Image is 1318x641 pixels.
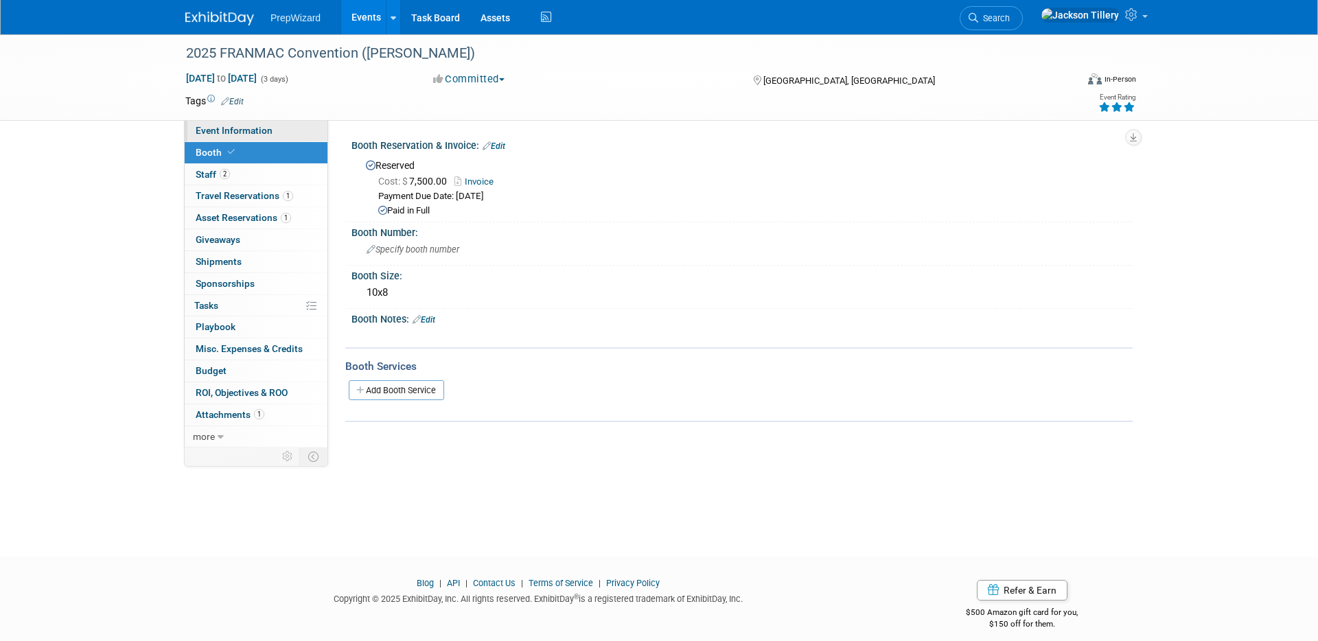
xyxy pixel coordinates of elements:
[196,212,291,223] span: Asset Reservations
[518,578,527,588] span: |
[595,578,604,588] span: |
[185,404,327,426] a: Attachments1
[378,176,452,187] span: 7,500.00
[351,135,1133,153] div: Booth Reservation & Invoice:
[185,12,254,25] img: ExhibitDay
[1041,8,1120,23] img: Jackson Tillery
[1098,94,1135,101] div: Event Rating
[185,295,327,316] a: Tasks
[196,190,293,201] span: Travel Reservations
[362,155,1122,218] div: Reserved
[194,300,218,311] span: Tasks
[185,273,327,294] a: Sponsorships
[270,12,321,23] span: PrepWizard
[185,72,257,84] span: [DATE] [DATE]
[196,365,227,376] span: Budget
[606,578,660,588] a: Privacy Policy
[215,73,228,84] span: to
[351,222,1133,240] div: Booth Number:
[185,164,327,185] a: Staff2
[995,71,1136,92] div: Event Format
[283,191,293,201] span: 1
[196,343,303,354] span: Misc. Expenses & Credits
[300,447,328,465] td: Toggle Event Tabs
[185,338,327,360] a: Misc. Expenses & Credits
[428,72,510,86] button: Committed
[185,360,327,382] a: Budget
[378,176,409,187] span: Cost: $
[960,6,1023,30] a: Search
[378,205,1122,218] div: Paid in Full
[185,382,327,404] a: ROI, Objectives & ROO
[228,148,235,156] i: Booth reservation complete
[413,315,435,325] a: Edit
[362,282,1122,303] div: 10x8
[473,578,516,588] a: Contact Us
[196,169,230,180] span: Staff
[447,578,460,588] a: API
[220,169,230,179] span: 2
[196,147,238,158] span: Booth
[977,580,1067,601] a: Refer & Earn
[193,431,215,442] span: more
[483,141,505,151] a: Edit
[185,426,327,447] a: more
[351,266,1133,283] div: Booth Size:
[912,618,1133,630] div: $150 off for them.
[259,75,288,84] span: (3 days)
[185,142,327,163] a: Booth
[276,447,300,465] td: Personalize Event Tab Strip
[196,409,264,420] span: Attachments
[763,75,935,86] span: [GEOGRAPHIC_DATA], [GEOGRAPHIC_DATA]
[185,120,327,141] a: Event Information
[196,321,235,332] span: Playbook
[185,316,327,338] a: Playbook
[196,256,242,267] span: Shipments
[462,578,471,588] span: |
[378,190,1122,203] div: Payment Due Date: [DATE]
[574,593,579,601] sup: ®
[1104,74,1136,84] div: In-Person
[185,590,891,605] div: Copyright © 2025 ExhibitDay, Inc. All rights reserved. ExhibitDay is a registered trademark of Ex...
[417,578,434,588] a: Blog
[454,176,500,187] a: Invoice
[349,380,444,400] a: Add Booth Service
[254,409,264,419] span: 1
[912,598,1133,629] div: $500 Amazon gift card for you,
[196,125,273,136] span: Event Information
[196,234,240,245] span: Giveaways
[221,97,244,106] a: Edit
[196,387,288,398] span: ROI, Objectives & ROO
[436,578,445,588] span: |
[345,359,1133,374] div: Booth Services
[196,278,255,289] span: Sponsorships
[185,207,327,229] a: Asset Reservations1
[185,185,327,207] a: Travel Reservations1
[351,309,1133,327] div: Booth Notes:
[185,229,327,250] a: Giveaways
[181,41,1055,66] div: 2025 FRANMAC Convention ([PERSON_NAME])
[185,251,327,272] a: Shipments
[367,244,459,255] span: Specify booth number
[1088,73,1102,84] img: Format-Inperson.png
[529,578,593,588] a: Terms of Service
[281,213,291,223] span: 1
[185,94,244,108] td: Tags
[978,13,1010,23] span: Search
